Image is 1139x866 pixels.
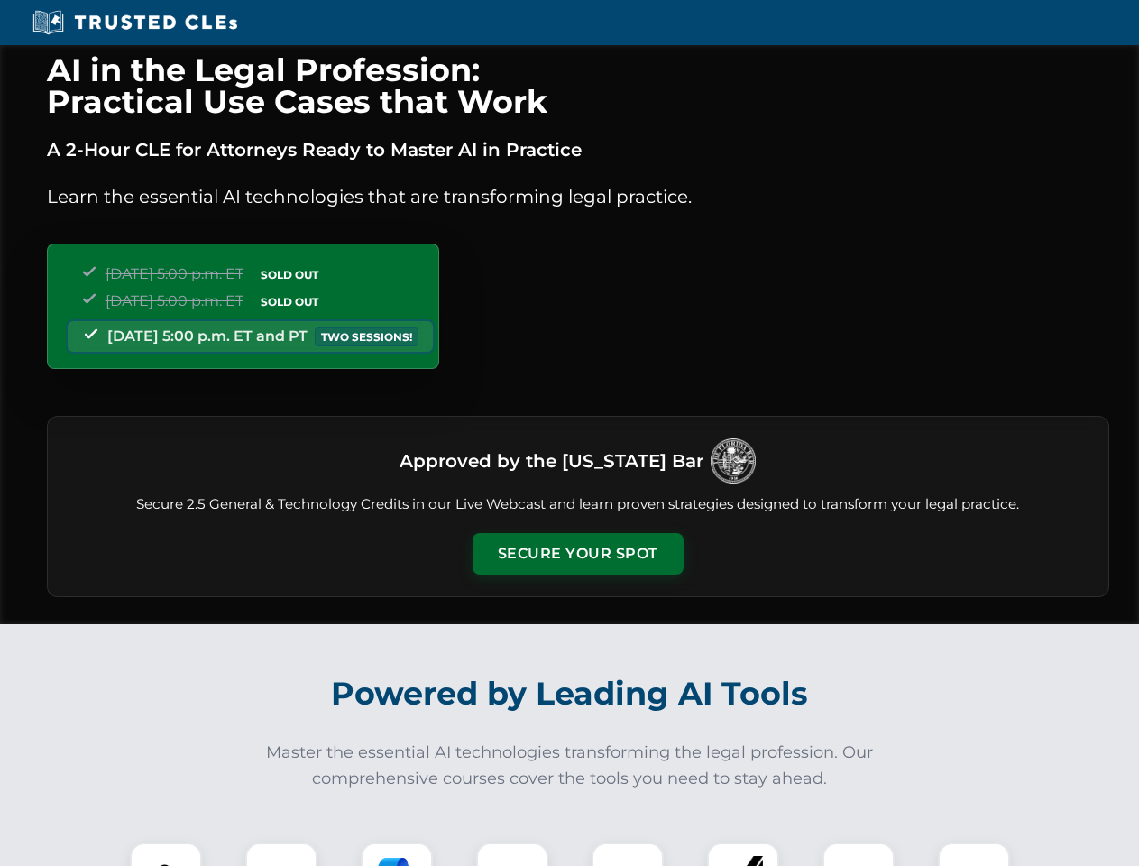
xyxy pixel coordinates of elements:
span: [DATE] 5:00 p.m. ET [106,265,243,282]
img: Trusted CLEs [27,9,243,36]
p: Learn the essential AI technologies that are transforming legal practice. [47,182,1109,211]
h2: Powered by Leading AI Tools [70,662,1070,725]
p: Secure 2.5 General & Technology Credits in our Live Webcast and learn proven strategies designed ... [69,494,1087,515]
span: [DATE] 5:00 p.m. ET [106,292,243,309]
span: SOLD OUT [254,292,325,311]
h1: AI in the Legal Profession: Practical Use Cases that Work [47,54,1109,117]
span: SOLD OUT [254,265,325,284]
img: Logo [711,438,756,484]
p: A 2-Hour CLE for Attorneys Ready to Master AI in Practice [47,135,1109,164]
p: Master the essential AI technologies transforming the legal profession. Our comprehensive courses... [254,740,886,792]
button: Secure Your Spot [473,533,684,575]
h3: Approved by the [US_STATE] Bar [400,445,703,477]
